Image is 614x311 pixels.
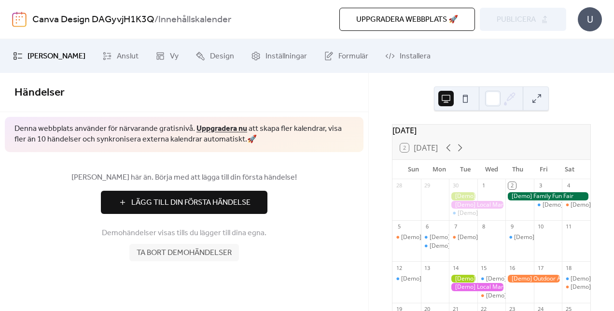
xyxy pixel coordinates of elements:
[421,242,449,250] div: [Demo] Morning Yoga Bliss
[102,227,266,239] span: Demohändelser visas tills du lägger till dina egna.
[480,223,488,230] div: 8
[117,51,139,62] span: Anslut
[562,201,590,209] div: [Demo] Open Mic Night
[537,223,544,230] div: 10
[6,43,93,69] a: [PERSON_NAME]
[378,43,438,69] a: Installera
[317,43,376,69] a: Formulär
[137,247,232,259] span: Ta bort demohändelser
[480,182,488,189] div: 1
[505,233,534,241] div: [Demo] Morning Yoga Bliss
[565,223,572,230] div: 11
[565,264,572,271] div: 18
[421,233,449,241] div: [Demo] Fitness Bootcamp
[210,51,234,62] span: Design
[424,182,431,189] div: 29
[430,233,499,241] div: [Demo] Fitness Bootcamp
[101,191,267,214] button: Lägg Till Din Första Händelse
[14,124,354,145] span: Denna webbplats använder för närvarande gratisnivå. att skapa fler kalendrar, visa fler än 10 hän...
[486,292,569,300] div: [Demo] Culinary Cooking Class
[14,82,65,103] span: Händelser
[452,182,459,189] div: 30
[170,51,179,62] span: Vy
[265,51,307,62] span: Inställningar
[14,172,354,184] span: [PERSON_NAME] här än. Börja med att lägga till din första händelse!
[514,233,587,241] div: [Demo] Morning Yoga Bliss
[400,160,426,179] div: Sun
[395,264,403,271] div: 12
[188,43,241,69] a: Design
[578,7,602,31] div: U
[508,223,516,230] div: 9
[338,51,368,62] span: Formulär
[449,283,505,291] div: [Demo] Local Market
[562,275,590,283] div: [Demo] Morning Yoga Bliss
[565,182,572,189] div: 4
[426,160,452,179] div: Mon
[458,209,531,217] div: [Demo] Morning Yoga Bliss
[12,12,27,27] img: logo
[95,43,146,69] a: Anslut
[449,201,505,209] div: [Demo] Local Market
[400,51,431,62] span: Installera
[534,201,562,209] div: [Demo] Morning Yoga Bliss
[530,160,557,179] div: Fri
[244,43,314,69] a: Inställningar
[395,223,403,230] div: 5
[430,242,503,250] div: [Demo] Morning Yoga Bliss
[452,264,459,271] div: 14
[480,264,488,271] div: 15
[158,11,231,29] b: Innehållskalender
[449,209,477,217] div: [Demo] Morning Yoga Bliss
[129,244,239,261] button: Ta bort demohändelser
[424,223,431,230] div: 6
[401,275,474,283] div: [Demo] Morning Yoga Bliss
[537,264,544,271] div: 17
[478,160,504,179] div: Wed
[477,292,506,300] div: [Demo] Culinary Cooking Class
[401,233,478,241] div: [Demo] Book Club Gathering
[562,283,590,291] div: [Demo] Open Mic Night
[148,43,186,69] a: Vy
[424,264,431,271] div: 13
[392,275,421,283] div: [Demo] Morning Yoga Bliss
[32,11,154,29] a: Canva Design DAGyvjH1K3Q
[504,160,530,179] div: Thu
[452,223,459,230] div: 7
[131,197,251,209] span: Lägg Till Din Första Händelse
[339,8,475,31] button: Uppgradera webbplats 🚀
[477,275,506,283] div: [Demo] Morning Yoga Bliss
[486,275,559,283] div: [Demo] Morning Yoga Bliss
[196,121,247,136] a: Uppgradera nu
[449,233,477,241] div: [Demo] Seniors' Social Tea
[458,233,530,241] div: [Demo] Seniors' Social Tea
[508,264,516,271] div: 16
[557,160,583,179] div: Sat
[449,275,477,283] div: [Demo] Gardening Workshop
[449,192,477,200] div: [Demo] Gardening Workshop
[28,51,85,62] span: [PERSON_NAME]
[395,182,403,189] div: 28
[505,275,562,283] div: [Demo] Outdoor Adventure Day
[537,182,544,189] div: 3
[14,191,354,214] a: Lägg Till Din Första Händelse
[392,125,590,136] div: [DATE]
[392,233,421,241] div: [Demo] Book Club Gathering
[505,192,590,200] div: [Demo] Family Fun Fair
[452,160,478,179] div: Tue
[154,11,158,29] b: /
[356,14,458,26] span: Uppgradera webbplats 🚀
[508,182,516,189] div: 2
